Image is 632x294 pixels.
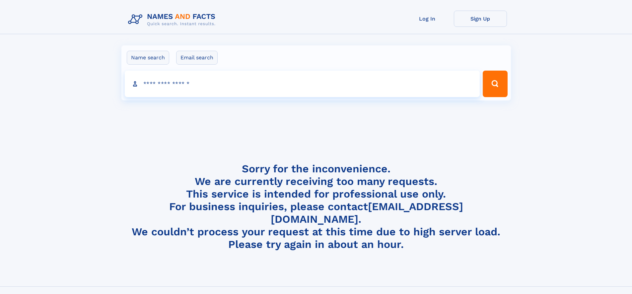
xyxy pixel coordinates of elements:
[125,11,221,29] img: Logo Names and Facts
[401,11,454,27] a: Log In
[483,71,507,97] button: Search Button
[127,51,169,65] label: Name search
[176,51,218,65] label: Email search
[271,200,463,225] a: [EMAIL_ADDRESS][DOMAIN_NAME]
[125,71,480,97] input: search input
[454,11,507,27] a: Sign Up
[125,162,507,251] h4: Sorry for the inconvenience. We are currently receiving too many requests. This service is intend...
